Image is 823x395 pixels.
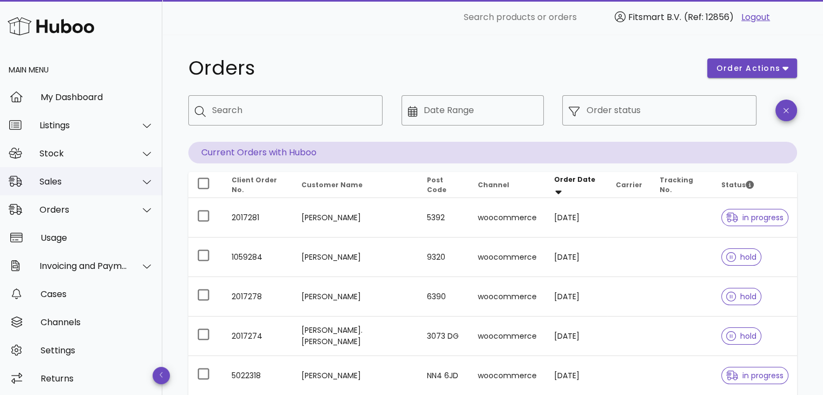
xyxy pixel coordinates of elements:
[418,172,469,198] th: Post Code
[293,198,418,238] td: [PERSON_NAME]
[684,11,734,23] span: (Ref: 12856)
[41,289,154,299] div: Cases
[41,317,154,327] div: Channels
[223,277,293,317] td: 2017278
[721,180,754,189] span: Status
[716,63,781,74] span: order actions
[469,198,545,238] td: woocommerce
[477,180,509,189] span: Channel
[651,172,713,198] th: Tracking No.
[41,233,154,243] div: Usage
[188,58,694,78] h1: Orders
[293,172,418,198] th: Customer Name
[741,11,770,24] a: Logout
[41,92,154,102] div: My Dashboard
[726,372,784,379] span: in progress
[41,345,154,356] div: Settings
[39,261,128,271] div: Invoicing and Payments
[726,253,756,261] span: hold
[418,317,469,356] td: 3073 DG
[545,172,607,198] th: Order Date: Sorted descending. Activate to remove sorting.
[707,58,797,78] button: order actions
[628,11,681,23] span: Fitsmart B.V.
[427,175,446,194] span: Post Code
[469,277,545,317] td: woocommerce
[301,180,363,189] span: Customer Name
[545,198,607,238] td: [DATE]
[554,175,595,184] span: Order Date
[726,293,756,300] span: hold
[418,238,469,277] td: 9320
[293,317,418,356] td: [PERSON_NAME]. [PERSON_NAME]
[469,317,545,356] td: woocommerce
[607,172,651,198] th: Carrier
[726,332,756,340] span: hold
[469,238,545,277] td: woocommerce
[293,238,418,277] td: [PERSON_NAME]
[223,238,293,277] td: 1059284
[223,198,293,238] td: 2017281
[232,175,277,194] span: Client Order No.
[545,277,607,317] td: [DATE]
[713,172,797,198] th: Status
[39,120,128,130] div: Listings
[418,198,469,238] td: 5392
[188,142,797,163] p: Current Orders with Huboo
[418,277,469,317] td: 6390
[616,180,642,189] span: Carrier
[293,277,418,317] td: [PERSON_NAME]
[223,172,293,198] th: Client Order No.
[39,176,128,187] div: Sales
[39,205,128,215] div: Orders
[223,317,293,356] td: 2017274
[726,214,784,221] span: in progress
[41,373,154,384] div: Returns
[545,317,607,356] td: [DATE]
[660,175,693,194] span: Tracking No.
[39,148,128,159] div: Stock
[545,238,607,277] td: [DATE]
[469,172,545,198] th: Channel
[8,15,94,38] img: Huboo Logo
